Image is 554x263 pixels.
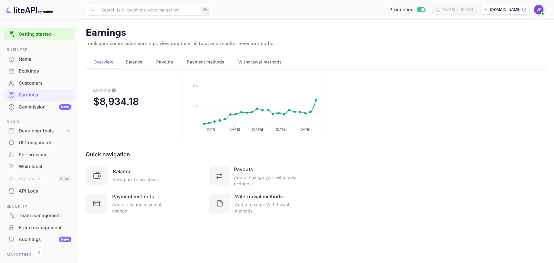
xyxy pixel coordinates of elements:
[4,203,74,210] span: Security
[4,149,74,160] a: Performance
[300,128,311,131] text: [DATE]
[4,149,74,161] div: Performance
[93,96,139,107] div: $8,934.18
[19,128,65,135] div: Developer tools
[387,6,428,13] div: Switch to Sandbox mode
[4,119,74,125] span: Build
[19,68,71,75] div: Bookings
[86,27,547,39] p: Earnings
[4,89,74,101] div: Earnings
[19,80,71,87] div: Customers
[113,168,131,175] div: Balance
[4,161,74,172] a: Whitelabel
[235,193,283,200] div: Withdrawal methods
[19,104,71,111] div: Commission
[193,104,198,108] text: 10k
[4,101,74,112] a: CommissionNew
[19,56,71,63] div: Home
[235,201,298,214] div: Add or change Withdrawal methods
[86,55,547,69] div: scrollable auto tabs example
[234,166,253,173] div: Payouts
[19,31,71,38] a: Getting started
[93,88,110,93] div: Earning
[4,28,74,41] div: Getting started
[4,234,74,245] div: Audit logsNew
[59,237,71,242] div: New
[19,212,71,219] div: Team management
[93,58,113,66] span: Overview
[4,77,74,89] a: Customers
[534,5,544,15] img: Jenny Frimer
[490,7,521,12] p: [DOMAIN_NAME]
[4,126,74,136] div: Developer tools
[112,201,174,214] div: Add or change payment method
[276,128,287,131] text: [DATE]
[4,210,74,221] a: Team management
[193,84,198,88] text: 20k
[4,185,74,196] a: API Logs
[19,151,71,158] div: Performance
[443,7,473,12] div: [DATE] — [DATE]
[19,92,71,99] div: Earnings
[4,54,74,65] a: Home
[126,58,143,66] span: Balance
[230,128,240,131] text: [DATE]
[4,137,74,148] a: UI Components
[109,86,119,95] button: This is the amount of confirmed commission that will be paid to you on the next scheduled deposit
[19,188,71,195] div: API Logs
[86,40,547,47] p: Track your commission earnings, view payment history, and monitor revenue trends.
[4,65,74,76] a: Bookings
[19,224,71,231] div: Fraud management
[19,236,71,243] div: Audit logs
[112,193,154,200] div: Payment methods
[234,174,298,187] div: Add or change your withdrawal methods
[19,163,71,170] div: Whitelabel
[389,6,414,13] span: Production
[4,222,74,233] a: Fraud management
[113,176,159,183] div: View past transactions
[4,101,74,113] div: CommissionNew
[156,58,173,66] span: Payouts
[252,128,263,131] text: [DATE]
[19,139,71,146] div: UI Components
[187,58,225,66] span: Payment methods
[4,77,74,89] div: Customers
[34,247,45,258] button: Collapse navigation
[4,89,74,100] a: Earnings
[196,123,198,127] text: 0
[206,128,216,131] text: [DATE]
[4,65,74,77] div: Bookings
[86,77,183,138] button: EarningThis is the amount of confirmed commission that will be paid to you on the next scheduled ...
[4,234,74,245] a: Audit logsNew
[5,5,53,15] img: LiteAPI logo
[4,252,74,258] span: Marketing
[86,150,130,158] div: Quick navigation
[238,58,282,66] span: Withdrawal methods
[59,104,71,110] div: New
[4,185,74,197] div: API Logs
[4,47,74,53] span: Business
[201,6,210,14] div: ⌘K
[98,4,198,16] input: Search (e.g. bookings, documentation)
